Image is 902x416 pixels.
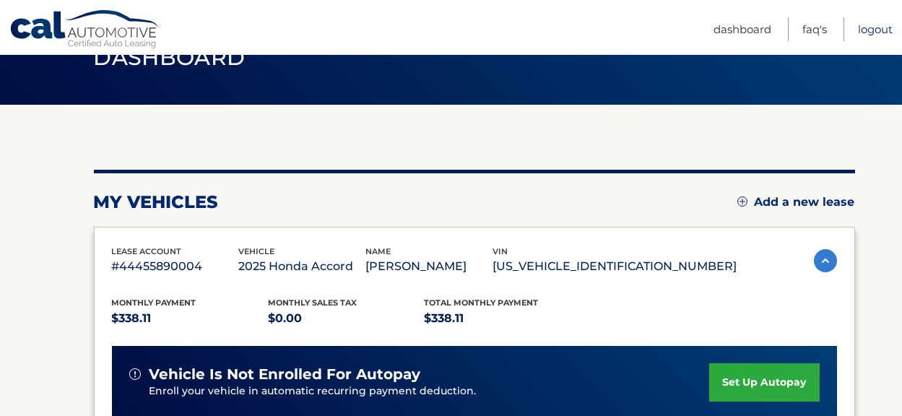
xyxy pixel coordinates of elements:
[802,17,827,41] a: FAQ's
[129,368,141,380] img: alert-white.svg
[112,246,182,256] span: lease account
[94,191,219,213] h2: my vehicles
[239,256,366,277] p: 2025 Honda Accord
[112,256,239,277] p: #44455890004
[709,363,819,402] a: set up autopay
[366,246,391,256] span: name
[737,196,747,207] img: add.svg
[366,256,493,277] p: [PERSON_NAME]
[858,17,893,41] a: Logout
[9,9,161,51] a: Cal Automotive
[493,246,508,256] span: vin
[425,298,539,308] span: Total Monthly Payment
[112,298,196,308] span: Monthly Payment
[493,256,737,277] p: [US_VEHICLE_IDENTIFICATION_NUMBER]
[714,17,771,41] a: Dashboard
[149,383,710,399] p: Enroll your vehicle in automatic recurring payment deduction.
[112,308,269,329] p: $338.11
[239,246,275,256] span: vehicle
[268,298,357,308] span: Monthly sales Tax
[149,365,421,383] span: vehicle is not enrolled for autopay
[814,249,837,272] img: accordion-active.svg
[94,44,246,71] span: Dashboard
[737,195,855,209] a: Add a new lease
[425,308,581,329] p: $338.11
[268,308,425,329] p: $0.00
